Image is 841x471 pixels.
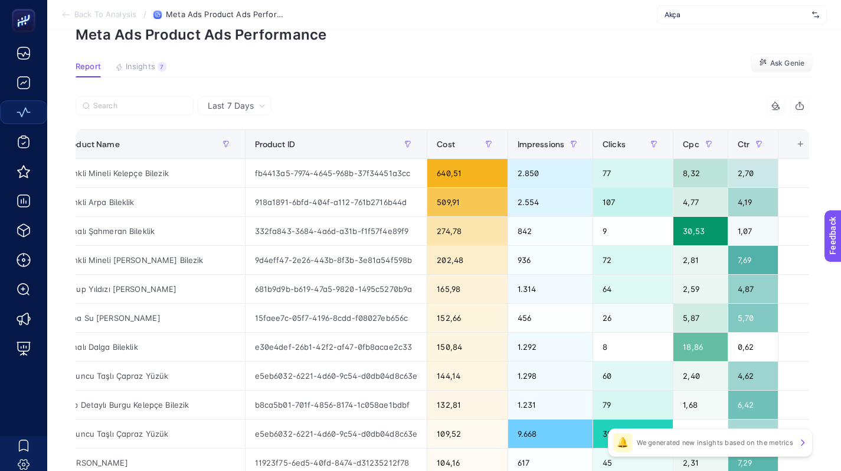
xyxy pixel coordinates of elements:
div: 8 [593,333,673,361]
span: Ctr [738,139,750,149]
span: Ask Genie [770,59,804,68]
div: 274,78 [427,217,507,245]
div: 109,52 [427,420,507,448]
div: 60 [593,362,673,390]
img: svg%3e [812,9,819,21]
button: Ask Genie [751,54,813,73]
div: 18,86 [673,333,727,361]
div: 1.314 [508,275,593,303]
span: Akça [665,10,807,20]
div: 2.554 [508,188,593,216]
div: 5,70 [728,304,778,332]
div: 842 [508,217,593,245]
div: Arpa Su [PERSON_NAME] [54,304,245,332]
div: 2,59 [673,275,727,303]
p: Meta Ads Product Ads Performance [76,26,813,43]
div: b8ca5b01-701f-4856-8174-1c058ae1bdbf [246,391,427,419]
div: 4,19 [728,188,778,216]
div: 2,70 [728,159,778,187]
div: Aynalı Dalga Bileklik [54,333,245,361]
span: Cost [437,139,455,149]
div: e5eb6032-6221-4d60-9c54-d0db04d8c63e [246,362,427,390]
span: Impressions [518,139,565,149]
span: Back To Analysis [74,10,136,20]
p: We generated new insights based on the metrics [637,438,793,447]
div: 2,40 [673,362,727,390]
div: 4,12 [728,420,778,448]
div: 152,66 [427,304,507,332]
div: 1,07 [728,217,778,245]
div: 4,77 [673,188,727,216]
div: 202,48 [427,246,507,274]
div: 1.292 [508,333,593,361]
div: 64 [593,275,673,303]
div: 7 [158,62,166,72]
div: 918a1891-6bfd-404f-a112-761b2716b44d [246,188,427,216]
div: 0,28 [673,420,727,448]
div: + [789,139,811,149]
div: 9d4eff47-2e26-443b-8f3b-3e81a54f598b [246,246,427,274]
div: 456 [508,304,593,332]
div: 165,98 [427,275,507,303]
div: Renkli Mineli [PERSON_NAME] Bilezik [54,246,245,274]
div: 77 [593,159,673,187]
div: 26 [593,304,673,332]
div: 4,87 [728,275,778,303]
div: Turuncu Taşlı Çapraz Yüzük [54,420,245,448]
span: Last 7 Days [208,100,254,112]
div: 1.231 [508,391,593,419]
div: 30,53 [673,217,727,245]
div: 2.850 [508,159,593,187]
div: Aynalı Şahmeran Bileklik [54,217,245,245]
div: 681b9d9b-b619-47a5-9820-1495c5270b9a [246,275,427,303]
input: Search [93,102,186,111]
span: / [143,9,146,19]
span: Feedback [7,4,45,13]
div: Kutup Yıldızı [PERSON_NAME] [54,275,245,303]
div: 4,62 [728,362,778,390]
div: 9.668 [508,420,593,448]
div: 15faee7c-05f7-4196-8cdd-f08027eb656c [246,304,427,332]
div: 144,14 [427,362,507,390]
div: Renkli Mineli Kelepçe Bilezik [54,159,245,187]
div: 640,51 [427,159,507,187]
span: Meta Ads Product Ads Performance [166,10,284,20]
div: 7,69 [728,246,778,274]
div: 132,81 [427,391,507,419]
span: Clicks [603,139,626,149]
div: 1.298 [508,362,593,390]
div: 0,62 [728,333,778,361]
div: 6,42 [728,391,778,419]
div: 509,91 [427,188,507,216]
div: 8 items selected [788,139,797,165]
div: 2,81 [673,246,727,274]
div: fb4413a5-7974-4645-968b-37f34451a3cc [246,159,427,187]
span: Report [76,62,101,72]
div: Renkli Arpa Bileklik [54,188,245,216]
span: Insights [126,62,155,72]
span: Product ID [255,139,295,149]
div: e5eb6032-6221-4d60-9c54-d0db04d8c63e [246,420,427,448]
div: 79 [593,391,673,419]
span: Product Name [64,139,120,149]
div: 1,68 [673,391,727,419]
div: e30e4def-26b1-42f2-af47-0fb8acae2c33 [246,333,427,361]
div: 🔔 [613,433,632,452]
div: 72 [593,246,673,274]
div: 398 [593,420,673,448]
div: 8,32 [673,159,727,187]
div: 107 [593,188,673,216]
div: Turuncu Taşlı Çapraz Yüzük [54,362,245,390]
div: 332fa843-3684-4a6d-a31b-f1f57f4e89f9 [246,217,427,245]
div: 5,87 [673,304,727,332]
div: 150,84 [427,333,507,361]
div: Küp Detaylı Burgu Kelepçe Bilezik [54,391,245,419]
div: 9 [593,217,673,245]
span: Cpc [683,139,699,149]
div: 936 [508,246,593,274]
